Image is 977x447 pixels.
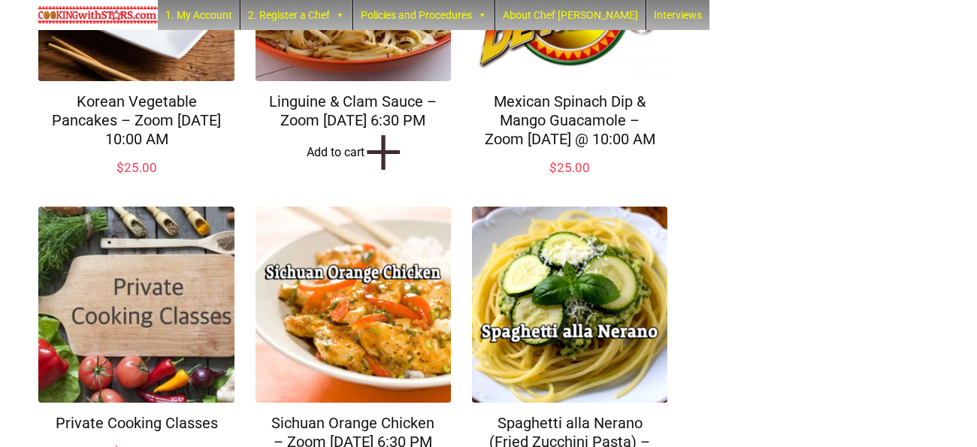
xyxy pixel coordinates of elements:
[38,207,234,402] img: Private Cooking Classes
[52,92,221,148] a: Korean Vegetable Pancakes – Zoom [DATE] 10:00 AM
[269,92,437,129] a: Linguine & Clam Sauce – Zoom [DATE] 6:30 PM
[472,207,667,402] img: Spaghetti alla Nerano (Fried Zucchini Pasta) – Zoom Monday Aug 25, 2025 @ 6:30 PM
[56,414,218,432] a: Private Cooking Classes
[364,146,403,160] span: +
[256,140,451,164] a: Add to cart+
[485,92,655,148] a: Mexican Spinach Dip & Mango Guacamole – Zoom [DATE] @ 10:00 AM
[116,160,124,175] span: $
[116,160,157,175] bdi: 25.00
[549,160,590,175] bdi: 25.00
[256,207,451,402] img: Sichuan Orange Chicken – Zoom Monday Feb 24, 2025 @ 6:30 PM
[38,6,158,24] img: Chef Paula's Cooking With Stars
[549,160,557,175] span: $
